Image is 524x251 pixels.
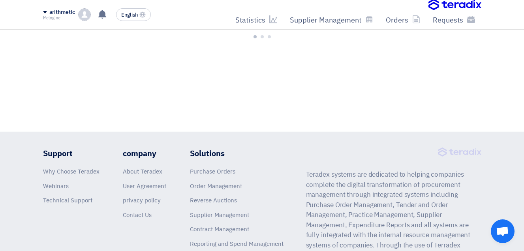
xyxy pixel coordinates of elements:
li: company [123,147,166,159]
a: Purchase Orders [190,167,235,176]
div: arithmetic [49,9,75,16]
font: Supplier Management [290,15,361,25]
a: Why Choose Teradex [43,167,100,176]
div: Melogine [43,16,75,20]
a: Order Management [190,182,242,191]
font: Orders [386,15,408,25]
li: Solutions [190,147,284,159]
div: Open chat [491,219,515,243]
a: Requests [426,11,481,29]
a: Supplier Management [284,11,379,29]
button: English [116,8,151,21]
a: Reverse Auctions [190,196,237,205]
a: Contact Us [123,211,152,219]
span: English [121,12,138,18]
a: Supplier Management [190,211,249,219]
a: Orders [379,11,426,29]
img: profile_test.png [78,8,91,21]
a: Technical Support [43,196,92,205]
a: Webinars [43,182,69,191]
li: Support [43,147,100,159]
a: User Agreement [123,182,166,191]
a: Statistics [229,11,284,29]
a: Reporting and Spend Management [190,240,284,248]
a: privacy policy [123,196,161,205]
a: Contract Management [190,225,249,234]
a: About Teradex [123,167,162,176]
font: Statistics [235,15,265,25]
font: Requests [433,15,463,25]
